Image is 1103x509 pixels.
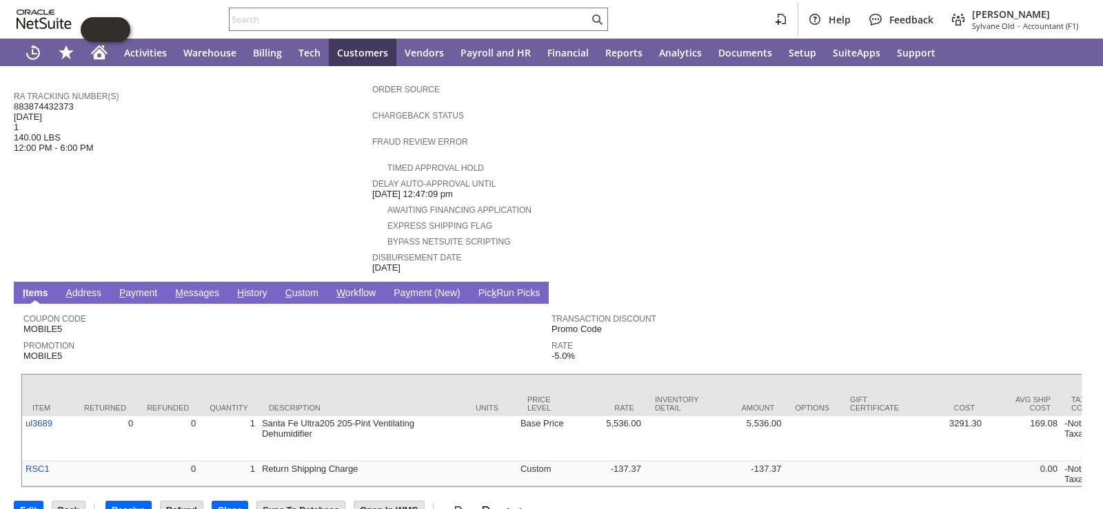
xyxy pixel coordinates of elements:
div: Returned [84,404,126,412]
span: y [405,287,410,298]
a: Unrolled view on [1064,284,1081,301]
div: Tax Code [1071,395,1102,412]
span: Customers [337,46,388,59]
iframe: Click here to launch Oracle Guided Learning Help Panel [81,17,130,42]
div: Amount [719,404,774,412]
a: ul3689 [26,418,52,428]
a: Billing [245,39,290,66]
span: Tech [298,46,321,59]
div: Gift Certificate [850,395,899,412]
div: Options [795,404,829,412]
span: M [175,287,183,298]
svg: Recent Records [25,44,41,61]
span: Promo Code [551,324,602,335]
td: Santa Fe Ultra205 205-Pint Ventilating Dehumidifier [259,416,465,461]
a: Warehouse [175,39,245,66]
a: Fraud Review Error [372,137,468,147]
div: Units [476,404,507,412]
span: Payroll and HR [461,46,531,59]
td: Base Price [517,416,569,461]
td: 5,536.00 [709,416,785,461]
span: 883874432373 [DATE] 1 140.00 LBS 12:00 PM - 6:00 PM [14,101,94,154]
a: Chargeback Status [372,111,464,121]
span: H [237,287,244,298]
a: Payment [116,287,161,300]
span: A [66,287,72,298]
div: Avg Ship Cost [995,395,1051,412]
a: Transaction Discount [551,314,656,324]
a: Payment (New) [390,287,463,300]
div: Cost [920,404,975,412]
span: I [23,287,26,298]
span: MOBILE5 [23,351,62,362]
td: Return Shipping Charge [259,461,465,486]
span: Setup [789,46,816,59]
a: SuiteApps [824,39,889,66]
a: Rate [551,341,573,351]
td: 0.00 [985,461,1061,486]
td: 1 [199,416,259,461]
span: C [285,287,292,298]
span: Help [829,13,851,26]
div: Inventory Detail [655,395,699,412]
span: Documents [718,46,772,59]
td: 0 [136,461,199,486]
span: P [119,287,125,298]
span: [DATE] 12:47:09 pm [372,189,453,200]
td: 0 [136,416,199,461]
div: Price Level [527,395,558,412]
a: Express Shipping Flag [387,221,492,231]
div: Quantity [210,404,248,412]
td: 5,536.00 [569,416,645,461]
a: Financial [539,39,597,66]
a: Items [19,287,52,300]
a: Coupon Code [23,314,86,324]
span: Activities [124,46,167,59]
span: -5.0% [551,351,575,362]
a: Order Source [372,85,440,94]
svg: Search [589,11,605,28]
a: History [234,287,271,300]
span: Accountant (F1) [1023,21,1078,31]
span: Warehouse [183,46,236,59]
td: Custom [517,461,569,486]
span: Analytics [659,46,702,59]
a: Address [63,287,105,300]
a: Awaiting Financing Application [387,205,532,215]
a: Setup [780,39,824,66]
div: Item [32,404,63,412]
span: Sylvane Old [972,21,1015,31]
a: Custom [282,287,322,300]
td: -137.37 [569,461,645,486]
a: Bypass NetSuite Scripting [387,237,510,247]
svg: logo [17,10,72,29]
a: Reports [597,39,651,66]
div: Rate [579,404,634,412]
span: Oracle Guided Learning Widget. To move around, please hold and drag [105,17,130,42]
span: - [1018,21,1020,31]
span: MOBILE5 [23,324,62,335]
div: Shortcuts [50,39,83,66]
a: Support [889,39,944,66]
a: Analytics [651,39,710,66]
a: Activities [116,39,175,66]
span: W [336,287,345,298]
a: Vendors [396,39,452,66]
span: Support [897,46,935,59]
td: 1 [199,461,259,486]
td: 3291.30 [909,416,985,461]
a: Home [83,39,116,66]
td: 0 [74,416,136,461]
a: PickRun Picks [475,287,543,300]
a: Tech [290,39,329,66]
svg: Shortcuts [58,44,74,61]
input: Search [230,11,589,28]
a: Documents [710,39,780,66]
span: [DATE] [372,262,401,273]
span: [PERSON_NAME] [972,8,1078,21]
a: RSC1 [26,464,50,474]
a: Messages [172,287,223,300]
span: Feedback [889,13,933,26]
div: Description [269,404,455,412]
a: Customers [329,39,396,66]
